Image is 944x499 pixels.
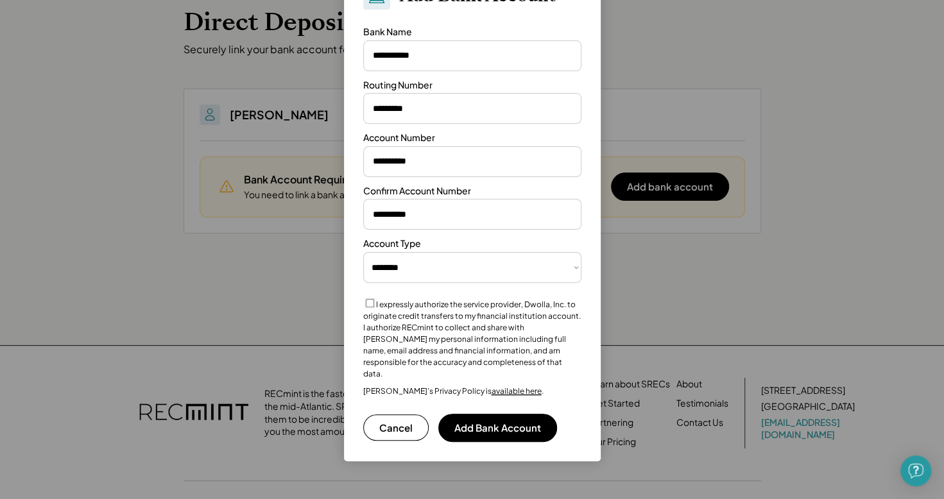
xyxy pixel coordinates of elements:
[363,300,581,378] label: I expressly authorize the service provider, Dwolla, Inc. to originate credit transfers to my fina...
[363,386,544,396] div: [PERSON_NAME]’s Privacy Policy is .
[363,26,412,38] div: Bank Name
[900,455,931,486] div: Open Intercom Messenger
[363,131,435,144] div: Account Number
[363,79,433,92] div: Routing Number
[438,414,557,442] button: Add Bank Account
[492,386,542,396] a: available here
[363,414,429,441] button: Cancel
[363,237,421,250] div: Account Type
[363,185,471,198] div: Confirm Account Number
